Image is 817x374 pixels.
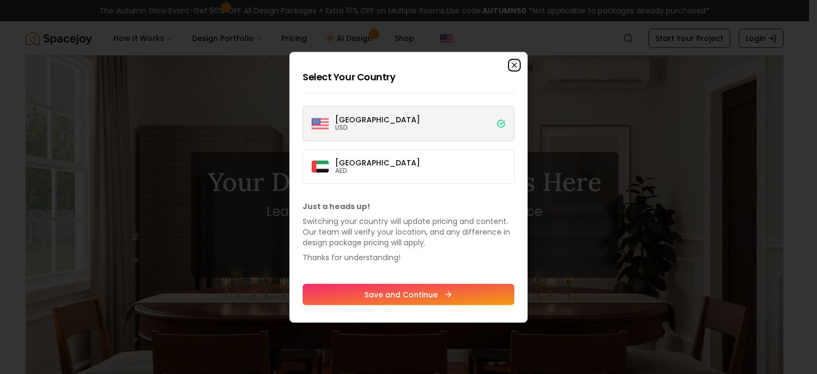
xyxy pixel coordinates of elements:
p: Switching your country will update pricing and content. Our team will verify your location, and a... [303,215,514,247]
b: Just a heads up! [303,201,370,211]
img: Dubai [312,161,329,173]
p: AED [335,166,420,174]
p: USD [335,123,420,131]
button: Save and Continue [303,284,514,305]
img: United States [312,115,329,132]
p: Thanks for understanding! [303,252,514,262]
p: [GEOGRAPHIC_DATA] [335,115,420,123]
p: [GEOGRAPHIC_DATA] [335,159,420,166]
h2: Select Your Country [303,69,514,84]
